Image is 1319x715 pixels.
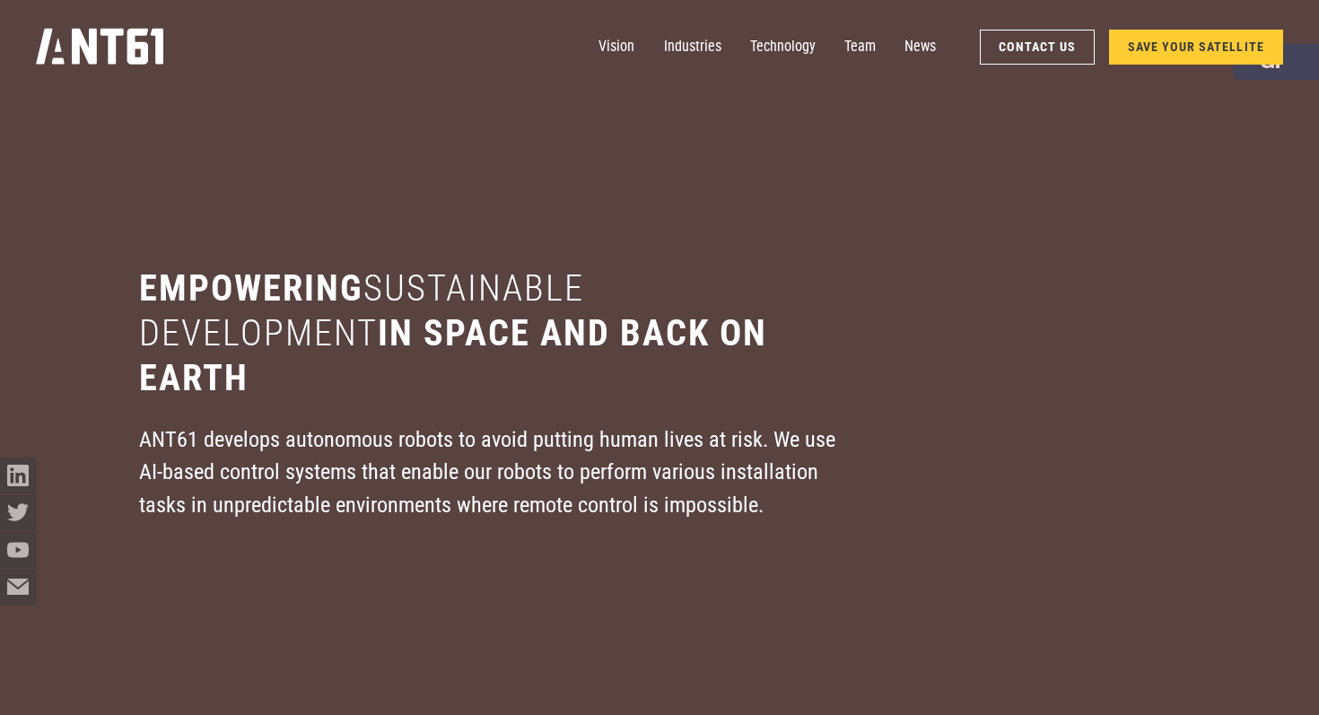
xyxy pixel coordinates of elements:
[664,29,721,65] a: Industries
[904,29,936,65] a: News
[750,29,816,65] a: Technology
[36,22,164,71] a: home
[139,423,837,521] div: ANT61 develops autonomous robots to avoid putting human lives at risk. We use AI-based control sy...
[980,30,1095,65] a: Contact Us
[139,266,837,402] h1: Empowering in space and back on earth
[844,29,876,65] a: Team
[1109,30,1282,65] a: SAVE YOUR SATELLITE
[598,29,634,65] a: Vision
